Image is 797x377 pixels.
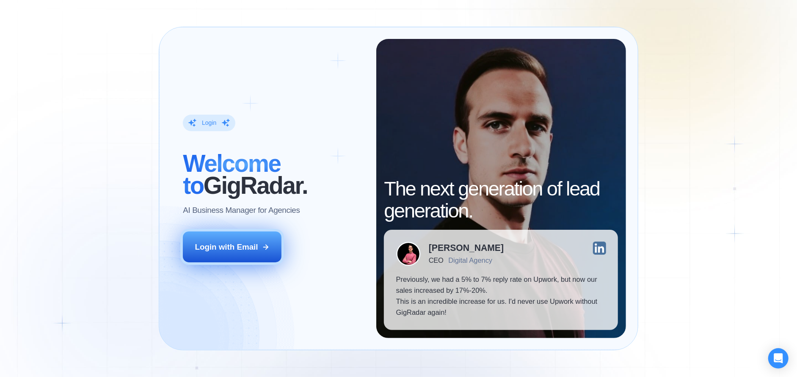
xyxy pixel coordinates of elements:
div: Login with Email [195,242,258,253]
div: Open Intercom Messenger [768,348,789,369]
div: [PERSON_NAME] [429,243,504,252]
p: AI Business Manager for Agencies [183,205,300,216]
h2: The next generation of lead generation. [384,178,618,222]
div: Login [202,119,216,127]
div: Digital Agency [448,256,492,264]
h2: ‍ GigRadar. [183,153,364,197]
p: Previously, we had a 5% to 7% reply rate on Upwork, but now our sales increased by 17%-20%. This ... [396,274,606,318]
button: Login with Email [183,231,281,262]
div: CEO [429,256,444,264]
span: Welcome to [183,150,280,199]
